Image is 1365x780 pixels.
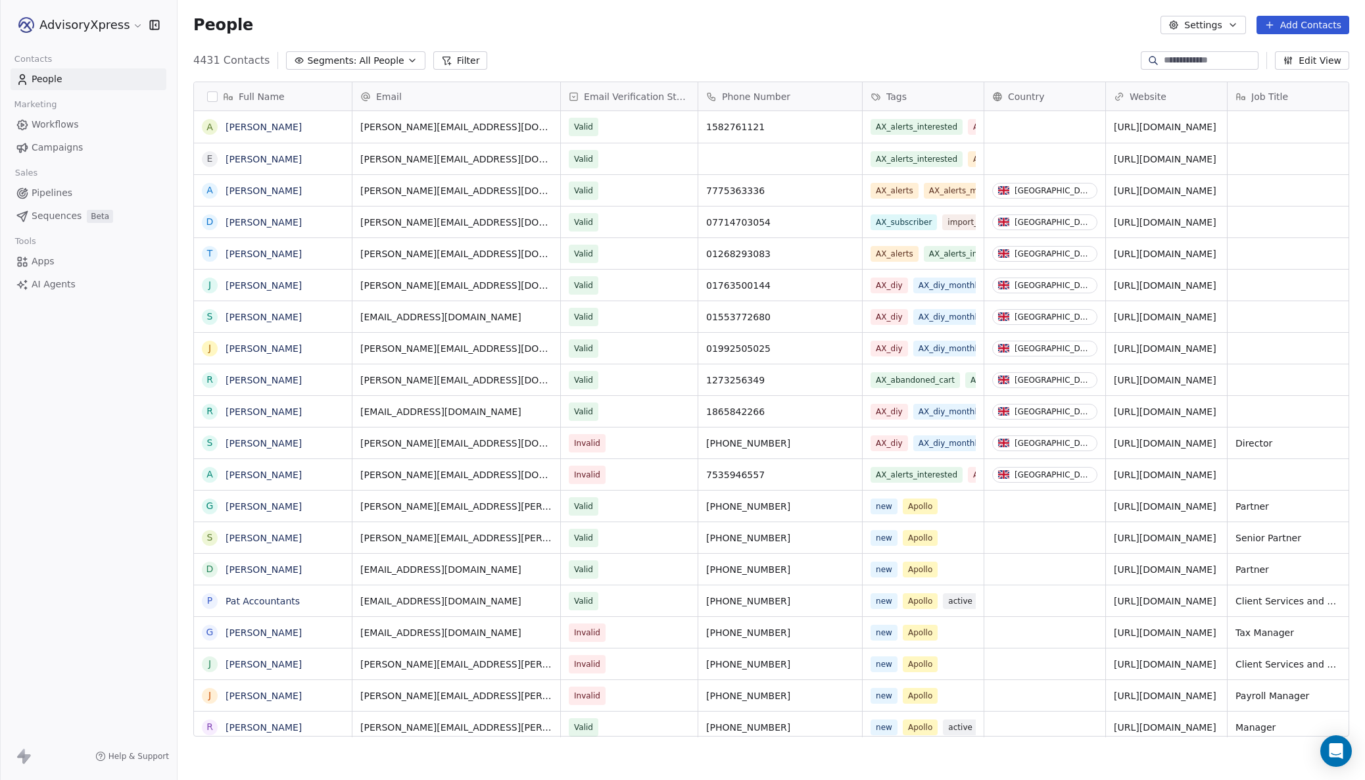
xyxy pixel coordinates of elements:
[360,247,552,260] span: [PERSON_NAME][EMAIL_ADDRESS][DOMAIN_NAME]
[903,625,938,641] span: Apollo
[1114,312,1216,322] a: [URL][DOMAIN_NAME]
[32,118,79,132] span: Workflows
[1106,82,1227,110] div: Website
[871,404,908,420] span: AX_diy
[574,595,593,608] span: Valid
[226,154,302,164] a: [PERSON_NAME]
[574,120,593,134] span: Valid
[226,596,300,606] a: Pat Accountants
[574,689,600,702] span: Invalid
[360,310,552,324] span: [EMAIL_ADDRESS][DOMAIN_NAME]
[194,82,352,110] div: Full Name
[913,404,987,420] span: AX_diy_monthly
[360,689,552,702] span: [PERSON_NAME][EMAIL_ADDRESS][PERSON_NAME][DOMAIN_NAME]
[871,688,898,704] span: new
[913,278,987,293] span: AX_diy_monthly
[1114,501,1216,512] a: [URL][DOMAIN_NAME]
[1161,16,1245,34] button: Settings
[9,49,58,69] span: Contacts
[360,342,552,355] span: [PERSON_NAME][EMAIL_ADDRESS][DOMAIN_NAME]
[359,54,404,68] span: All People
[32,72,62,86] span: People
[871,593,898,609] span: new
[32,209,82,223] span: Sequences
[942,214,1032,230] span: import_K_20250513
[574,279,593,292] span: Valid
[360,626,552,639] span: [EMAIL_ADDRESS][DOMAIN_NAME]
[1235,689,1341,702] span: Payroll Manager
[903,656,938,672] span: Apollo
[360,595,552,608] span: [EMAIL_ADDRESS][DOMAIN_NAME]
[706,595,854,608] span: [PHONE_NUMBER]
[574,563,593,576] span: Valid
[1015,249,1091,258] div: [GEOGRAPHIC_DATA]
[18,17,34,33] img: AX_logo_device_1080.png
[871,214,937,230] span: AX_subscriber
[1114,249,1216,259] a: [URL][DOMAIN_NAME]
[574,405,593,418] span: Valid
[226,122,302,132] a: [PERSON_NAME]
[871,499,898,514] span: new
[574,468,600,481] span: Invalid
[1114,185,1216,196] a: [URL][DOMAIN_NAME]
[360,563,552,576] span: [EMAIL_ADDRESS][DOMAIN_NAME]
[1114,564,1216,575] a: [URL][DOMAIN_NAME]
[574,247,593,260] span: Valid
[9,95,62,114] span: Marketing
[706,310,854,324] span: 01553772680
[1235,721,1341,734] span: Manager
[226,533,302,543] a: [PERSON_NAME]
[574,531,593,545] span: Valid
[360,721,552,734] span: [PERSON_NAME][EMAIL_ADDRESS][PERSON_NAME][DOMAIN_NAME]
[1114,406,1216,417] a: [URL][DOMAIN_NAME]
[924,183,1008,199] span: AX_alerts_monthly
[11,182,166,204] a: Pipelines
[574,184,593,197] span: Valid
[706,531,854,545] span: [PHONE_NUMBER]
[1228,82,1349,110] div: Job Title
[584,90,690,103] span: Email Verification Status
[39,16,130,34] span: AdvisoryXpress
[239,90,285,103] span: Full Name
[706,120,854,134] span: 1582761121
[706,184,854,197] span: 7775363336
[11,274,166,295] a: AI Agents
[943,719,978,735] span: active
[863,82,984,110] div: Tags
[226,217,302,228] a: [PERSON_NAME]
[574,216,593,229] span: Valid
[206,562,214,576] div: D
[32,255,55,268] span: Apps
[1114,154,1216,164] a: [URL][DOMAIN_NAME]
[706,374,854,387] span: 1273256349
[903,688,938,704] span: Apollo
[1235,626,1341,639] span: Tax Manager
[871,246,919,262] span: AX_alerts
[360,216,552,229] span: [PERSON_NAME][EMAIL_ADDRESS][DOMAIN_NAME]
[1015,186,1091,195] div: [GEOGRAPHIC_DATA]
[1235,500,1341,513] span: Partner
[360,658,552,671] span: [PERSON_NAME][EMAIL_ADDRESS][PERSON_NAME][DOMAIN_NAME]
[924,246,1016,262] span: AX_alerts_interested
[871,435,908,451] span: AX_diy
[226,470,302,480] a: [PERSON_NAME]
[360,184,552,197] span: [PERSON_NAME][EMAIL_ADDRESS][DOMAIN_NAME]
[206,373,213,387] div: R
[208,341,211,355] div: J
[968,151,1048,167] span: AX_XC_interested
[226,564,302,575] a: [PERSON_NAME]
[706,721,854,734] span: [PHONE_NUMBER]
[1015,281,1091,290] div: [GEOGRAPHIC_DATA]
[208,278,211,292] div: J
[1114,659,1216,670] a: [URL][DOMAIN_NAME]
[871,467,963,483] span: AX_alerts_interested
[903,530,938,546] span: Apollo
[722,90,790,103] span: Phone Number
[9,232,41,251] span: Tools
[226,249,302,259] a: [PERSON_NAME]
[1015,407,1091,416] div: [GEOGRAPHIC_DATA]
[32,186,72,200] span: Pipelines
[193,53,270,68] span: 4431 Contacts
[1257,16,1349,34] button: Add Contacts
[943,593,978,609] span: active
